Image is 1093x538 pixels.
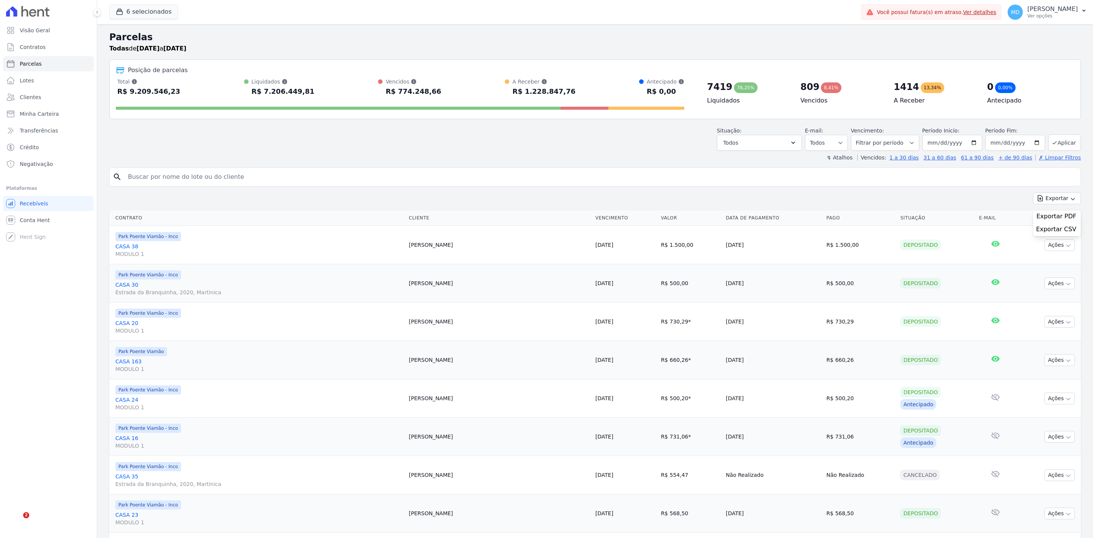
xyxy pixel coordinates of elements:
[115,270,181,279] span: Park Poente Viamão - Inco
[900,240,941,250] div: Depositado
[109,5,178,19] button: 6 selecionados
[723,138,738,147] span: Todos
[595,395,613,401] a: [DATE]
[115,473,403,488] a: CASA 35Estrada da Branquinha, 2020, Martinica
[877,8,996,16] span: Você possui fatura(s) em atraso.
[900,470,940,480] div: Cancelado
[406,303,592,341] td: [PERSON_NAME]
[824,210,898,226] th: Pago
[985,127,1045,135] label: Período Fim:
[406,226,592,264] td: [PERSON_NAME]
[3,23,94,38] a: Visão Geral
[658,264,723,303] td: R$ 500,00
[20,110,59,118] span: Minha Carteira
[113,172,122,181] i: search
[723,303,823,341] td: [DATE]
[1044,278,1075,289] button: Ações
[723,210,823,226] th: Data de Pagamento
[658,226,723,264] td: R$ 1.500,00
[921,82,944,93] div: 13,34%
[115,365,403,373] span: MODULO 1
[1044,508,1075,519] button: Ações
[1036,226,1076,233] span: Exportar CSV
[658,210,723,226] th: Valor
[707,81,732,93] div: 7419
[20,127,58,134] span: Transferências
[20,216,50,224] span: Conta Hent
[707,96,788,105] h4: Liquidados
[851,128,884,134] label: Vencimento:
[20,27,50,34] span: Visão Geral
[406,456,592,494] td: [PERSON_NAME]
[115,462,181,471] span: Park Poente Viamão - Inco
[115,442,403,450] span: MODULO 1
[717,135,802,151] button: Todos
[123,169,1077,185] input: Buscar por nome do lote ou do cliente
[115,319,403,334] a: CASA 20MODULO 1
[23,512,29,518] span: 2
[3,56,94,71] a: Parcelas
[406,264,592,303] td: [PERSON_NAME]
[592,210,658,226] th: Vencimento
[1044,393,1075,404] button: Ações
[800,96,882,105] h4: Vencidos
[900,508,941,519] div: Depositado
[20,93,41,101] span: Clientes
[827,155,852,161] label: ↯ Atalhos
[406,210,592,226] th: Cliente
[824,264,898,303] td: R$ 500,00
[805,128,824,134] label: E-mail:
[115,250,403,258] span: MODULO 1
[1036,213,1076,220] span: Exportar PDF
[115,281,403,296] a: CASA 30Estrada da Branquinha, 2020, Martinica
[3,140,94,155] a: Crédito
[6,184,91,193] div: Plataformas
[115,289,403,296] span: Estrada da Branquinha, 2020, Martinica
[658,494,723,533] td: R$ 568,50
[512,85,575,98] div: R$ 1.228.847,76
[3,196,94,211] a: Recebíveis
[595,357,613,363] a: [DATE]
[20,144,39,151] span: Crédito
[900,387,941,398] div: Depositado
[3,156,94,172] a: Negativação
[923,155,956,161] a: 31 a 60 dias
[3,123,94,138] a: Transferências
[824,379,898,418] td: R$ 500,20
[647,78,684,85] div: Antecipado
[386,78,441,85] div: Vencidos
[1044,431,1075,443] button: Ações
[821,82,841,93] div: 8,41%
[1036,226,1078,235] a: Exportar CSV
[3,213,94,228] a: Conta Hent
[723,494,823,533] td: [DATE]
[894,81,919,93] div: 1414
[647,85,684,98] div: R$ 0,00
[595,242,613,248] a: [DATE]
[723,379,823,418] td: [DATE]
[658,379,723,418] td: R$ 500,20
[857,155,886,161] label: Vencidos:
[894,96,975,105] h4: A Receber
[115,424,181,433] span: Park Poente Viamão - Inco
[115,396,403,411] a: CASA 24MODULO 1
[115,500,181,510] span: Park Poente Viamão - Inco
[252,85,315,98] div: R$ 7.206.449,81
[117,78,180,85] div: Total
[900,316,941,327] div: Depositado
[961,155,994,161] a: 61 a 90 dias
[512,78,575,85] div: A Receber
[658,341,723,379] td: R$ 660,26
[115,309,181,318] span: Park Poente Viamão - Inco
[922,128,959,134] label: Período Inicío:
[128,66,188,75] div: Posição de parcelas
[900,437,936,448] div: Antecipado
[109,210,406,226] th: Contrato
[252,78,315,85] div: Liquidados
[734,82,758,93] div: 78,25%
[163,45,186,52] strong: [DATE]
[115,385,181,394] span: Park Poente Viamão - Inco
[109,45,129,52] strong: Todas
[20,60,42,68] span: Parcelas
[595,319,613,325] a: [DATE]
